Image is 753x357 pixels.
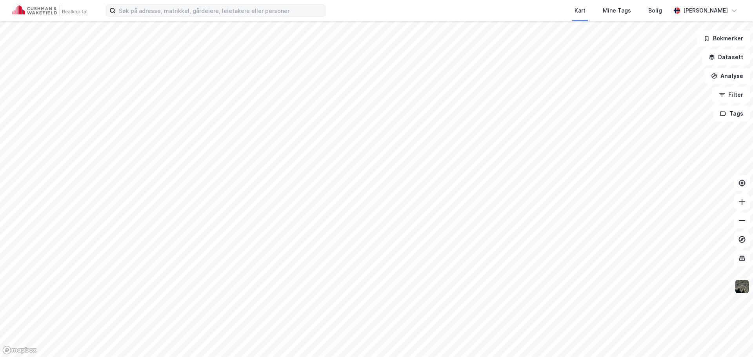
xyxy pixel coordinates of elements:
div: Bolig [648,6,662,15]
input: Søk på adresse, matrikkel, gårdeiere, leietakere eller personer [116,5,325,16]
div: [PERSON_NAME] [683,6,728,15]
div: Kart [575,6,586,15]
div: Mine Tags [603,6,631,15]
iframe: Chat Widget [714,319,753,357]
img: cushman-wakefield-realkapital-logo.202ea83816669bd177139c58696a8fa1.svg [13,5,87,16]
div: Kontrollprogram for chat [714,319,753,357]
